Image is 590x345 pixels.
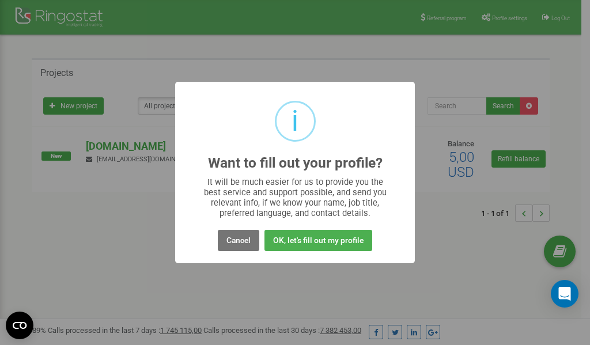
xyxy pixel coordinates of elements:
h2: Want to fill out your profile? [208,156,383,171]
button: OK, let's fill out my profile [264,230,372,251]
button: Open CMP widget [6,312,33,339]
div: It will be much easier for us to provide you the best service and support possible, and send you ... [198,177,392,218]
div: i [292,103,298,140]
button: Cancel [218,230,259,251]
div: Open Intercom Messenger [551,280,578,308]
